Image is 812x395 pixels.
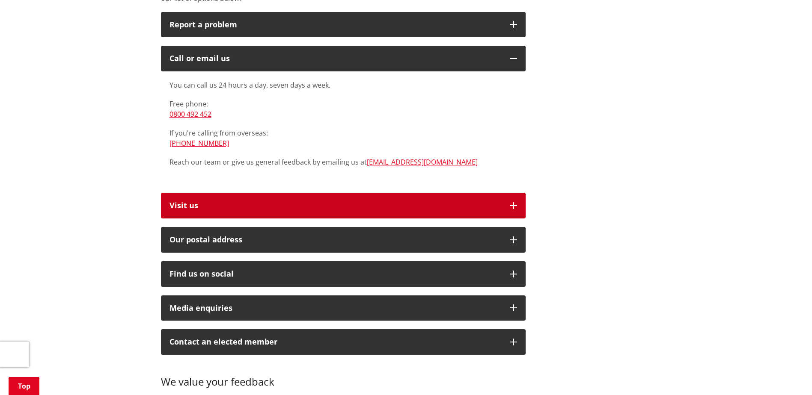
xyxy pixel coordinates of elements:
[161,227,526,253] button: Our postal address
[170,128,517,148] p: If you're calling from overseas:
[170,139,229,148] a: [PHONE_NUMBER]
[170,109,211,119] a: 0800 492 452
[161,193,526,218] button: Visit us
[161,261,526,287] button: Find us on social
[161,46,526,71] button: Call or email us
[170,21,502,29] p: Report a problem
[773,359,803,390] iframe: Messenger Launcher
[367,157,478,167] a: [EMAIL_ADDRESS][DOMAIN_NAME]
[161,363,526,388] h3: We value your feedback
[161,329,526,355] button: Contact an elected member
[170,157,517,167] p: Reach our team or give us general feedback by emailing us at
[9,377,39,395] a: Top
[170,338,502,346] p: Contact an elected member
[170,270,502,278] div: Find us on social
[170,304,502,312] div: Media enquiries
[170,54,502,63] div: Call or email us
[170,236,502,244] h2: Our postal address
[170,201,502,210] p: Visit us
[161,295,526,321] button: Media enquiries
[170,80,517,90] p: You can call us 24 hours a day, seven days a week.
[161,12,526,38] button: Report a problem
[170,99,517,119] p: Free phone:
